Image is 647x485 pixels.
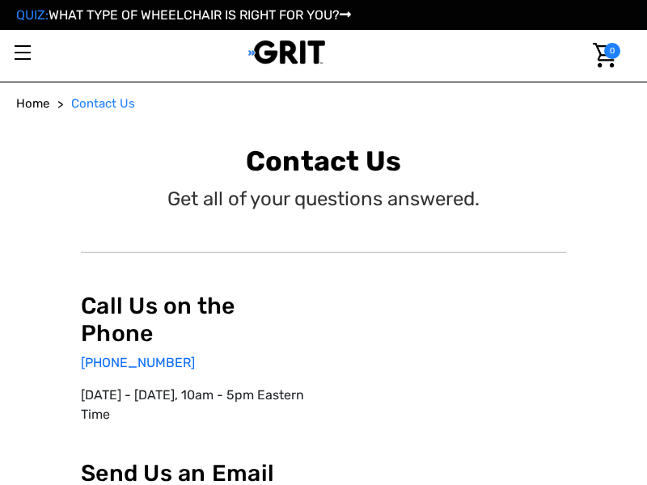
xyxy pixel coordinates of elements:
[593,43,616,68] img: Cart
[246,145,402,178] b: Contact Us
[81,292,311,347] h2: Call Us on the Phone
[16,95,49,113] a: Home
[71,96,135,111] span: Contact Us
[71,95,135,113] a: Contact Us
[81,355,195,370] a: [PHONE_NUMBER]
[248,40,325,65] img: GRIT All-Terrain Wheelchair and Mobility Equipment
[583,30,620,81] a: Cart with 0 items
[16,95,631,113] nav: Breadcrumb
[16,7,351,23] a: QUIZ:WHAT TYPE OF WHEELCHAIR IS RIGHT FOR YOU?
[81,386,311,424] p: [DATE] - [DATE], 10am - 5pm Eastern Time
[16,7,49,23] span: QUIZ:
[16,96,49,111] span: Home
[604,43,620,59] span: 0
[15,52,31,53] span: Toggle menu
[167,184,480,213] p: Get all of your questions answered.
